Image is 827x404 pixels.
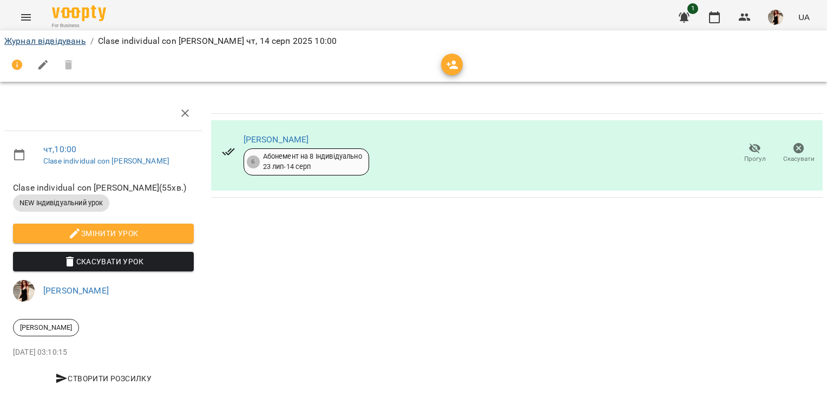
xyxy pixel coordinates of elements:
span: For Business [52,22,106,29]
div: [PERSON_NAME] [13,319,79,336]
div: 6 [247,155,260,168]
span: Clase individual con [PERSON_NAME] ( 55 хв. ) [13,181,194,194]
span: Створити розсилку [17,372,189,385]
a: чт , 10:00 [43,144,76,154]
img: 8efb9b68579d10e9b7f1d55de7ff03df.jpg [768,10,783,25]
button: Змінити урок [13,224,194,243]
span: NEW Індивідуальний урок [13,198,109,208]
button: Menu [13,4,39,30]
p: [DATE] 03:10:15 [13,347,194,358]
button: UA [794,7,814,27]
button: Скасувати [777,138,821,168]
span: Скасувати Урок [22,255,185,268]
button: Скасувати Урок [13,252,194,271]
div: Абонемент на 8 Індивідуально 23 лип - 14 серп [263,152,362,172]
li: / [90,35,94,48]
span: 1 [687,3,698,14]
span: [PERSON_NAME] [14,323,78,333]
span: UA [798,11,810,23]
a: Clase individual con [PERSON_NAME] [43,157,169,165]
a: [PERSON_NAME] [244,134,309,145]
span: Скасувати [783,154,815,164]
img: Voopty Logo [52,5,106,21]
p: Clase individual con [PERSON_NAME] чт, 14 серп 2025 10:00 [98,35,337,48]
button: Прогул [733,138,777,168]
a: Журнал відвідувань [4,36,86,46]
button: Створити розсилку [13,369,194,388]
nav: breadcrumb [4,35,823,48]
span: Прогул [744,154,766,164]
img: 8efb9b68579d10e9b7f1d55de7ff03df.jpg [13,280,35,302]
span: Змінити урок [22,227,185,240]
a: [PERSON_NAME] [43,285,109,296]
